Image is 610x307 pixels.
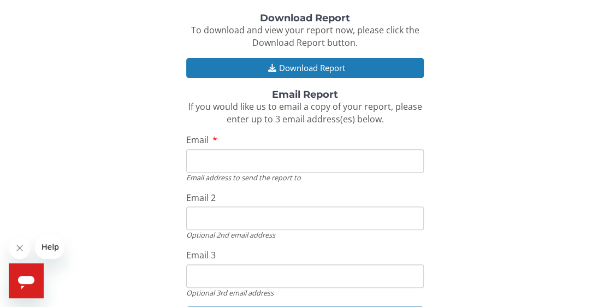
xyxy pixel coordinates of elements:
span: Email 3 [186,249,216,261]
iframe: Message from company [35,235,64,259]
iframe: Close message [9,237,31,259]
strong: Download Report [260,12,350,24]
strong: Email Report [272,88,338,101]
div: Optional 2nd email address [186,230,424,240]
span: If you would like us to email a copy of your report, please enter up to 3 email address(es) below. [188,101,422,125]
div: Optional 3rd email address [186,288,424,298]
span: To download and view your report now, please click the Download Report button. [191,24,419,49]
button: Download Report [186,58,424,78]
span: Email 2 [186,192,216,204]
iframe: Button to launch messaging window [9,263,44,298]
span: Email [186,134,209,146]
div: Email address to send the report to [186,173,424,182]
